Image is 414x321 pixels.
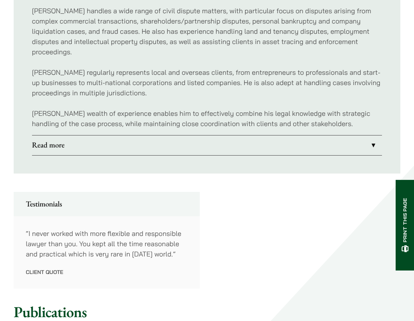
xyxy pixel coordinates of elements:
[26,269,188,276] p: Client Quote
[26,200,187,209] h2: Testimonials
[26,228,188,259] p: “I never worked with more flexible and responsible lawyer than you. You kept all the time reasona...
[32,135,382,155] a: Read more
[32,67,382,98] p: [PERSON_NAME] regularly represents local and overseas clients, from entrepreneurs to professional...
[32,108,382,129] p: [PERSON_NAME] wealth of experience enables him to effectively combine his legal knowledge with st...
[32,6,382,57] p: [PERSON_NAME] handles a wide range of civil dispute matters, with particular focus on disputes ar...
